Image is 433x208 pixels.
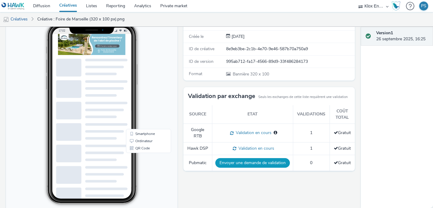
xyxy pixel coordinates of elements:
[183,142,212,155] td: Hawk DSP
[334,130,351,136] span: Gratuit
[293,105,330,124] th: Validations
[258,95,348,99] small: Seuls les exchanges de cette liste requièrent une validation
[52,28,119,49] img: Advertisement preview
[376,30,428,42] div: 26 septembre 2025, 16:25
[334,160,351,166] span: Gratuit
[129,126,149,130] span: Smartphone
[121,132,164,139] li: Ordinateur
[121,139,164,146] li: QR Code
[234,130,272,136] span: Validation en cours
[310,130,312,136] span: 1
[392,1,403,11] a: Hawk Academy
[189,34,204,39] span: Créée le
[3,17,9,23] img: mobile
[53,23,59,26] span: 17:02
[310,145,312,151] span: 1
[189,71,202,77] span: Format
[236,145,274,151] span: Validation en cours
[232,71,269,77] span: 320 x 100
[2,2,25,10] img: undefined Logo
[376,30,393,36] strong: Version 1
[189,59,213,64] span: ID de version
[230,34,244,39] span: [DATE]
[189,21,209,27] span: Catégories
[226,59,354,65] div: 995ab712-fa17-4566-89d9-33f486284173
[310,160,312,166] span: 0
[121,124,164,132] li: Smartphone
[183,124,212,142] td: Google RTB
[183,105,212,124] th: Source
[215,158,290,168] button: Envoyer une demande de validation
[421,2,426,11] div: PS
[392,1,401,11] img: Hawk Academy
[226,46,354,52] div: 8e9eb3be-2c1b-4e70-9e46-587b70a750a9
[330,105,355,124] th: Coût total
[212,105,293,124] th: Etat
[188,92,255,101] h3: Validation par exchange
[189,46,214,52] span: ID de créative
[230,34,244,40] div: Création 26 septembre 2025, 16:25
[34,12,127,26] a: Créative : Foire de Marseille (320 x 100 px).png
[129,133,146,137] span: Ordinateur
[183,155,212,171] td: Pubmatic
[129,141,144,144] span: QR Code
[334,145,351,151] span: Gratuit
[233,71,250,77] span: Bannière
